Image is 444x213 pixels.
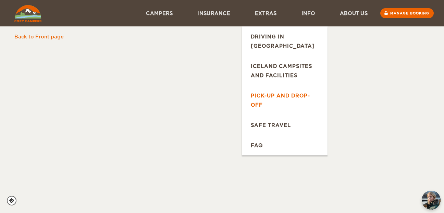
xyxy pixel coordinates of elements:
[14,5,41,22] img: Cozy Campers
[242,26,328,56] a: Driving in [GEOGRAPHIC_DATA]
[422,191,441,210] button: chat-button
[242,135,328,155] a: FAQ
[242,115,328,135] a: Safe Travel
[380,8,434,18] a: Manage booking
[242,85,328,115] a: Pick-up and drop-off
[242,56,328,85] a: Iceland Campsites and Facilities
[422,191,441,210] img: Freyja at Cozy Campers
[14,34,64,39] a: Back to Front page
[7,196,21,205] a: Cookie settings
